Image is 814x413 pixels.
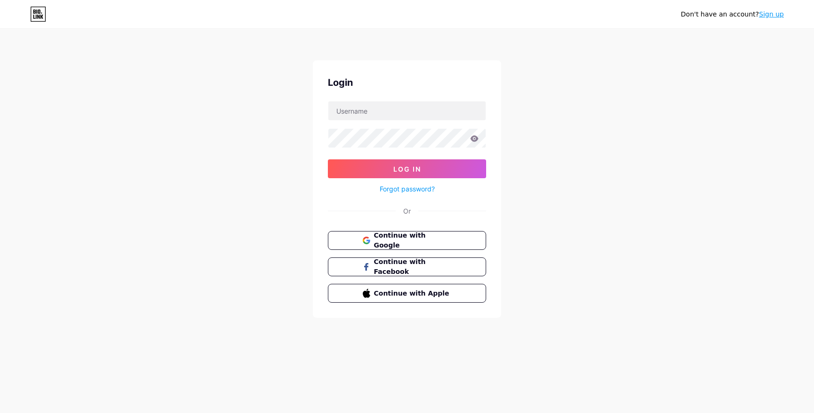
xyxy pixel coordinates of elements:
[759,10,784,18] a: Sign up
[393,165,421,173] span: Log In
[380,184,435,194] a: Forgot password?
[328,159,486,178] button: Log In
[328,257,486,276] button: Continue with Facebook
[374,257,452,277] span: Continue with Facebook
[328,75,486,90] div: Login
[328,231,486,250] button: Continue with Google
[681,9,784,19] div: Don't have an account?
[403,206,411,216] div: Or
[374,289,452,298] span: Continue with Apple
[328,101,486,120] input: Username
[374,231,452,250] span: Continue with Google
[328,284,486,303] button: Continue with Apple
